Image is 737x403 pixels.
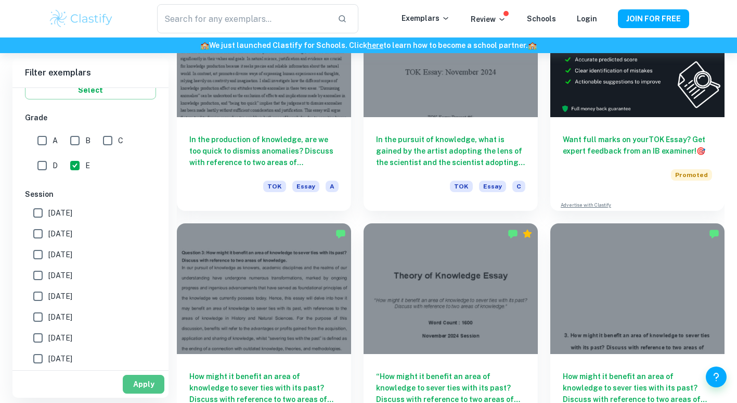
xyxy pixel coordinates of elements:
span: [DATE] [48,270,72,281]
span: A [53,135,58,146]
span: E [85,160,90,171]
a: Login [577,15,597,23]
img: Marked [709,229,719,239]
span: C [118,135,123,146]
h6: Session [25,188,156,200]
button: Select [25,81,156,99]
h6: In the production of knowledge, are we too quick to dismiss anomalies? Discuss with reference to ... [189,134,339,168]
a: here [367,41,383,49]
button: Apply [123,375,164,394]
input: Search for any exemplars... [157,4,329,33]
h6: We just launched Clastify for Schools. Click to learn how to become a school partner. [2,40,735,51]
span: C [512,181,525,192]
span: 🏫 [200,41,209,49]
span: 🎯 [696,147,705,155]
span: A [326,181,339,192]
span: TOK [263,181,286,192]
h6: Grade [25,112,156,123]
span: [DATE] [48,291,72,302]
span: [DATE] [48,228,72,240]
p: Review [471,14,506,25]
h6: Filter exemplars [12,58,169,87]
img: Marked [335,229,346,239]
span: [DATE] [48,332,72,344]
span: D [53,160,58,171]
h6: In the pursuit of knowledge, what is gained by the artist adopting the lens of the scientist and ... [376,134,525,168]
span: [DATE] [48,249,72,260]
div: Premium [522,229,533,239]
span: TOK [450,181,473,192]
a: Advertise with Clastify [561,201,611,209]
p: Exemplars [402,12,450,24]
a: Schools [527,15,556,23]
button: Help and Feedback [706,367,727,387]
h6: Want full marks on your TOK Essay ? Get expert feedback from an IB examiner! [563,134,712,157]
span: Promoted [671,169,712,181]
span: Essay [292,181,319,192]
img: Marked [508,229,518,239]
span: 🏫 [528,41,537,49]
span: [DATE] [48,207,72,219]
button: JOIN FOR FREE [618,9,689,28]
span: [DATE] [48,311,72,323]
span: [DATE] [48,353,72,364]
img: Clastify logo [48,8,114,29]
span: Essay [479,181,506,192]
span: B [85,135,90,146]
